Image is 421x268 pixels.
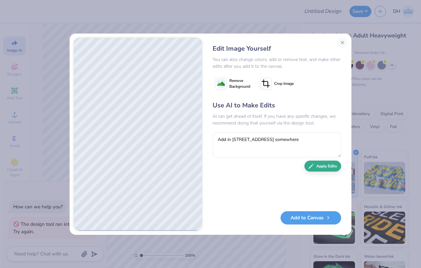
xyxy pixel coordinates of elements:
div: Use AI to Make Edits [213,101,341,110]
button: Close [337,37,348,48]
button: Add to Canvas [281,211,341,224]
div: You can also change colors, add or remove text, and make other edits after you add it to the canvas. [213,56,341,70]
button: Crop Image [257,75,298,92]
button: Remove Background [213,75,253,92]
div: Edit Image Yourself [213,44,341,54]
textarea: Add in [STREET_ADDRESS] somewhere [213,132,341,157]
div: AI can get ahead of itself. If you have any specific changes, we recommend doing that yourself vi... [213,113,341,126]
button: Apply Edits [304,161,341,172]
span: Remove Background [229,78,250,89]
span: Crop Image [274,81,294,86]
